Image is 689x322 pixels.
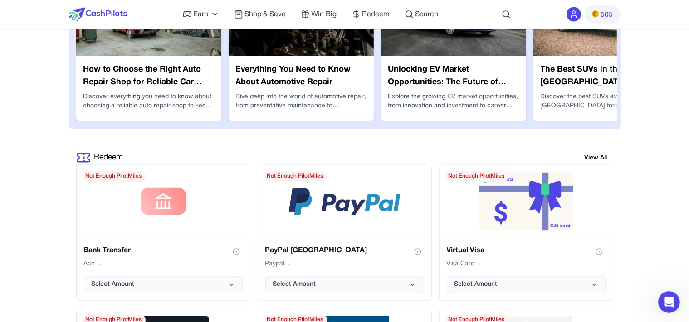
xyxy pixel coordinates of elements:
[84,276,243,293] button: Select Amount
[76,165,250,301] div: Bank Transfer gift card
[83,63,214,89] h3: How to Choose the Right Auto Repair Shop for Reliable Car Care
[454,280,498,289] span: Select Amount
[245,9,286,20] span: Shop & Save
[183,9,220,20] a: Earn
[579,152,613,163] a: View All
[301,9,337,20] a: Win Big
[445,171,508,182] span: Not Enough PilotMiles
[265,260,285,269] span: Paypal
[405,9,439,20] a: Search
[601,10,613,20] span: 505
[388,63,519,89] h3: Unlocking EV Market Opportunities: The Future of Electric Mobility
[593,245,606,258] button: Show gift card information
[234,9,286,20] a: Shop & Save
[592,10,599,18] img: PMs
[265,276,424,293] button: Select Amount
[541,92,671,111] p: Discover the best SUVs available in the [GEOGRAPHIC_DATA] for 2025, from budget-friendly crossove...
[447,260,475,269] span: Visa Card
[415,9,439,20] span: Search
[478,173,574,231] img: default-reward-image.png
[541,63,671,89] h3: The Best SUVs in the [GEOGRAPHIC_DATA]: Top Picks for Every Driver in [DATE]
[658,291,680,313] iframe: Intercom live chat
[236,92,366,111] p: Dive deep into the world of automotive repair, from preventative maintenance to emergency fixes, ...
[585,5,621,24] button: PMs505
[69,8,127,21] img: CashPilots Logo
[84,245,131,256] h3: Bank Transfer
[352,9,390,20] a: Redeem
[82,171,146,182] span: Not Enough PilotMiles
[94,152,123,163] a: Redeem
[289,188,401,215] img: /default-reward-image.png
[388,92,519,111] p: Explore the growing EV market opportunities, from innovation and investment to career potential, ...
[312,9,337,20] span: Win Big
[258,165,432,301] div: PayPal USA gift card
[84,260,95,269] span: Ach
[265,245,367,256] h3: PayPal [GEOGRAPHIC_DATA]
[362,9,390,20] span: Redeem
[447,245,485,256] h3: Virtual Visa
[439,165,613,301] div: Virtual Visa gift card
[411,245,424,258] button: Show gift card information
[236,63,366,89] h3: Everything You Need to Know About Automotive Repair
[230,245,243,258] button: Show gift card information
[141,188,186,215] img: /default-reward-image.png
[264,171,327,182] span: Not Enough PilotMiles
[92,280,135,289] span: Select Amount
[273,280,316,289] span: Select Amount
[83,92,214,111] p: Discover everything you need to know about choosing a reliable auto repair shop to keep your vehi...
[194,9,209,20] span: Earn
[447,276,606,293] button: Select Amount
